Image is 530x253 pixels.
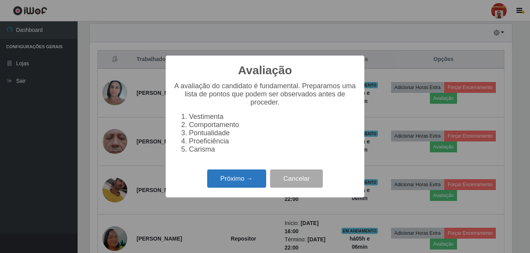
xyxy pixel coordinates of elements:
button: Cancelar [270,169,323,188]
li: Vestimenta [189,113,357,121]
p: A avaliação do candidato é fundamental. Preparamos uma lista de pontos que podem ser observados a... [173,82,357,106]
li: Comportamento [189,121,357,129]
li: Pontualidade [189,129,357,137]
h2: Avaliação [238,63,292,77]
li: Carisma [189,145,357,154]
button: Próximo → [207,169,266,188]
li: Proeficiência [189,137,357,145]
